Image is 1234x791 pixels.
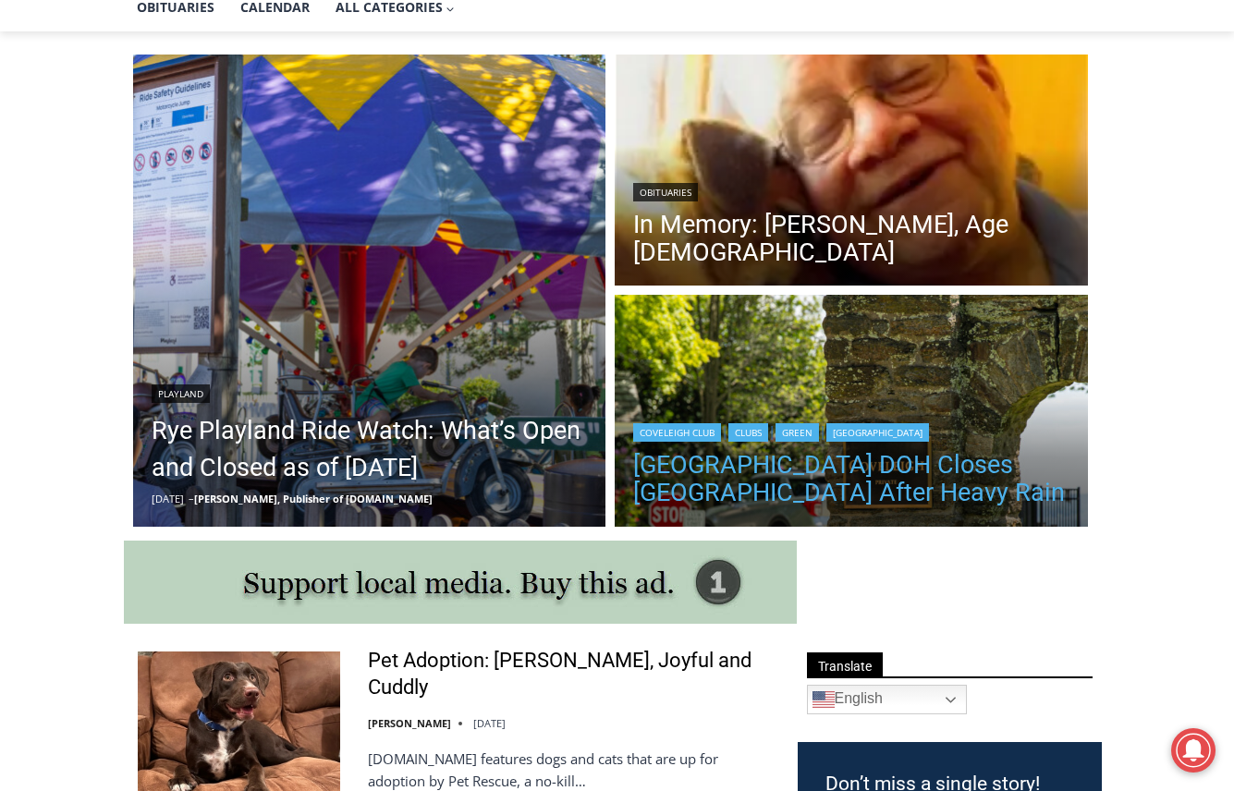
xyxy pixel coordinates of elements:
a: Coveleigh Club [633,423,721,442]
a: Book [PERSON_NAME]'s Good Humor for Your Event [549,6,667,84]
a: Pet Adoption: [PERSON_NAME], Joyful and Cuddly [368,648,774,700]
a: In Memory: [PERSON_NAME], Age [DEMOGRAPHIC_DATA] [633,211,1069,266]
div: | | | [633,420,1069,442]
h4: Book [PERSON_NAME]'s Good Humor for Your Event [563,19,643,71]
div: "[PERSON_NAME]'s draw is the fine variety of pristine raw fish kept on hand" [190,116,272,221]
a: [PERSON_NAME] [368,716,451,730]
a: Obituaries [633,183,698,201]
a: [PERSON_NAME], Publisher of [DOMAIN_NAME] [194,492,433,505]
a: Intern @ [DOMAIN_NAME] [445,179,896,230]
div: "We would have speakers with experience in local journalism speak to us about their experiences a... [467,1,874,179]
img: en [812,688,835,711]
a: Read More In Memory: Patrick A. Auriemma Jr., Age 70 [615,55,1088,291]
img: (PHOTO: The Motorcycle Jump ride in the Kiddyland section of Rye Playland. File photo 2024. Credi... [133,55,606,528]
img: (PHOTO: Coveleigh Club, at 459 Stuyvesant Avenue in Rye. Credit: Justin Gray.) [615,295,1088,531]
span: Open Tues. - Sun. [PHONE_NUMBER] [6,190,181,261]
a: Open Tues. - Sun. [PHONE_NUMBER] [1,186,186,230]
a: [GEOGRAPHIC_DATA] [826,423,929,442]
a: Rye Playland Ride Watch: What’s Open and Closed as of [DATE] [152,412,588,486]
time: [DATE] [152,492,184,505]
div: Available for Private Home, Business, Club or Other Events [121,24,457,59]
img: support local media, buy this ad [124,541,797,624]
a: Clubs [728,423,768,442]
a: Playland [152,384,210,403]
a: English [807,685,967,714]
span: – [189,492,194,505]
a: Read More Westchester County DOH Closes Coveleigh Club Beach After Heavy Rain [615,295,1088,531]
a: Read More Rye Playland Ride Watch: What’s Open and Closed as of Thursday, August 14, 2025 [133,55,606,528]
time: [DATE] [473,716,506,730]
a: [GEOGRAPHIC_DATA] DOH Closes [GEOGRAPHIC_DATA] After Heavy Rain [633,451,1069,506]
span: Intern @ [DOMAIN_NAME] [483,184,857,225]
span: Translate [807,652,883,677]
a: Green [776,423,819,442]
img: Obituary - Patrick Albert Auriemma [615,55,1088,291]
